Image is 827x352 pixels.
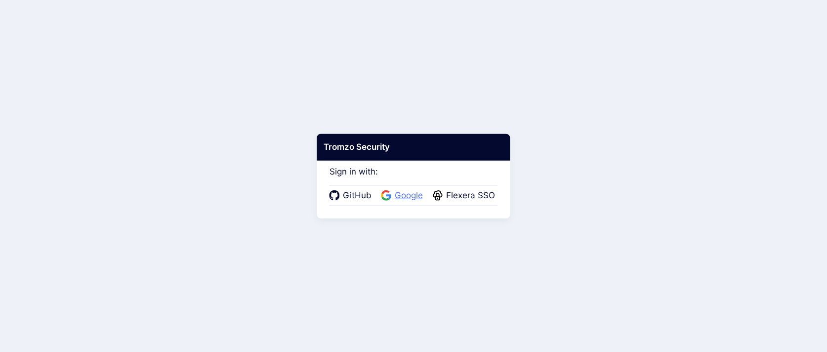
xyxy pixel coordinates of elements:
a: GitHub [330,189,374,202]
span: Flexera SSO [443,189,498,202]
div: Tromzo Security [317,134,510,161]
div: Sign in with: [330,153,498,206]
span: GitHub [340,189,374,202]
a: Google [381,189,426,202]
a: Flexera SSO [433,189,498,202]
span: Google [392,189,426,202]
